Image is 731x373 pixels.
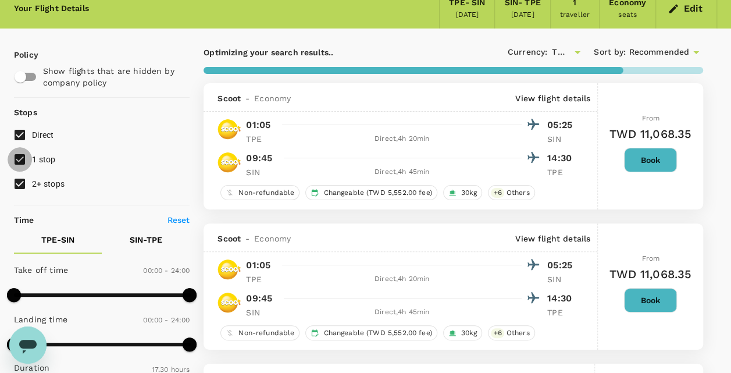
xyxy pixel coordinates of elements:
p: TPE [246,133,275,145]
p: Optimizing your search results.. [204,47,453,58]
div: [DATE] [455,9,479,21]
img: TR [217,151,241,174]
iframe: Button to launch messaging window [9,326,47,364]
p: 05:25 [547,258,576,272]
img: TR [217,291,241,314]
span: Scoot [217,233,241,244]
p: TPE [547,166,576,178]
span: + 6 [491,188,504,198]
p: TPE [547,307,576,318]
span: Currency : [508,46,547,59]
p: 05:25 [547,118,576,132]
button: Book [624,288,677,312]
div: Direct , 4h 45min [282,166,522,178]
div: Your Flight Details [14,2,89,15]
p: 01:05 [246,118,270,132]
p: Policy [14,49,24,61]
span: Changeable (TWD 5,552.00 fee) [319,328,436,338]
p: Reset [167,214,190,226]
p: 09:45 [246,292,272,305]
span: Non-refundable [234,328,299,338]
div: Changeable (TWD 5,552.00 fee) [305,185,437,200]
p: View flight details [515,233,590,244]
span: 00:00 - 24:00 [143,267,190,275]
span: + 6 [491,328,504,338]
p: Landing time [14,314,67,325]
p: Time [14,214,34,226]
p: SIN [246,166,275,178]
span: From [641,254,659,262]
button: Open [569,44,586,61]
span: Economy [254,233,291,244]
span: Changeable (TWD 5,552.00 fee) [319,188,436,198]
div: Direct , 4h 45min [282,307,522,318]
span: Others [502,328,534,338]
span: Others [502,188,534,198]
div: traveller [560,9,590,21]
strong: Stops [14,108,37,117]
p: Take off time [14,264,68,276]
p: View flight details [515,93,590,104]
span: Recommended [629,46,689,59]
div: [DATE] [511,9,534,21]
div: Direct , 4h 20min [282,273,522,285]
span: 1 stop [32,155,56,164]
p: 14:30 [547,151,576,165]
h6: TWD 11,068.35 [609,265,691,283]
span: 2+ stops [32,179,65,189]
span: From [641,114,659,122]
span: 30kg [457,188,482,198]
img: TR [217,258,241,281]
div: seats [618,9,637,21]
img: TR [217,118,241,141]
p: SIN [547,273,576,285]
span: Economy [254,93,291,104]
button: Book [624,148,677,172]
p: TPE - SIN [41,234,74,246]
h6: TWD 11,068.35 [609,125,691,143]
p: 14:30 [547,292,576,305]
p: SIN [547,133,576,145]
span: Sort by : [594,46,626,59]
span: Direct [32,130,54,140]
span: Scoot [217,93,241,104]
p: SIN [246,307,275,318]
p: 09:45 [246,151,272,165]
p: SIN - TPE [130,234,162,246]
div: Changeable (TWD 5,552.00 fee) [305,325,437,340]
div: Non-refundable [220,185,299,200]
span: 00:00 - 24:00 [143,316,190,324]
div: Non-refundable [220,325,299,340]
span: 30kg [457,328,482,338]
div: 30kg [443,325,483,340]
div: Direct , 4h 20min [282,133,522,145]
div: +6Others [488,325,534,340]
p: Show flights that are hidden by company policy [43,65,182,88]
span: Non-refundable [234,188,299,198]
p: TPE [246,273,275,285]
span: - [241,233,254,244]
div: +6Others [488,185,534,200]
div: 30kg [443,185,483,200]
span: - [241,93,254,104]
p: 01:05 [246,258,270,272]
